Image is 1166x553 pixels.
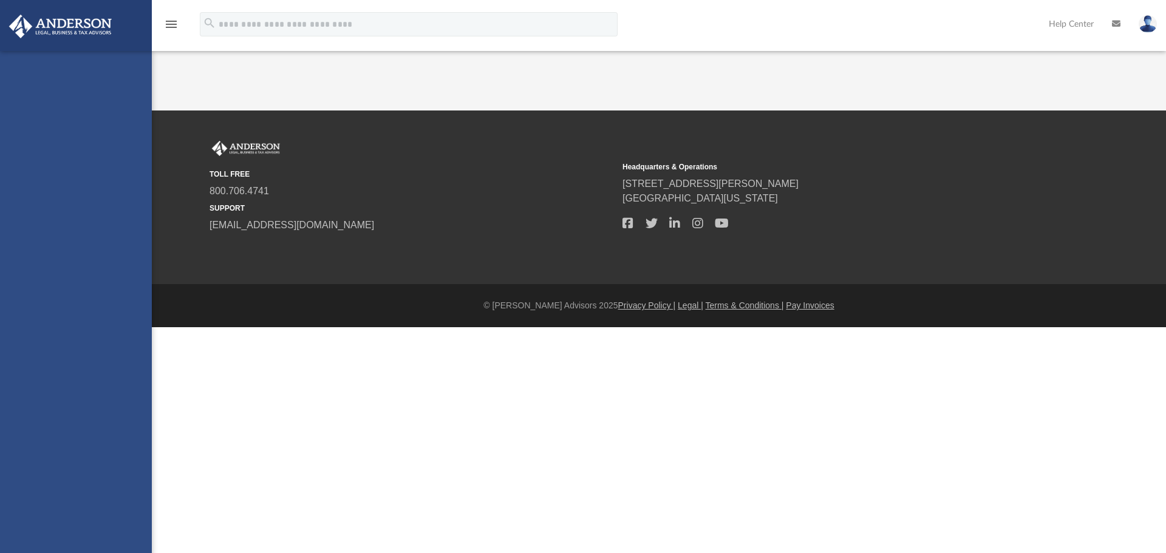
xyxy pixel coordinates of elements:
div: © [PERSON_NAME] Advisors 2025 [152,299,1166,312]
a: [EMAIL_ADDRESS][DOMAIN_NAME] [210,220,374,230]
img: Anderson Advisors Platinum Portal [210,141,282,157]
a: menu [164,23,179,32]
small: Headquarters & Operations [622,161,1027,172]
a: Legal | [678,300,703,310]
i: menu [164,17,179,32]
a: [GEOGRAPHIC_DATA][US_STATE] [622,193,778,203]
img: Anderson Advisors Platinum Portal [5,15,115,38]
a: Pay Invoices [786,300,834,310]
a: [STREET_ADDRESS][PERSON_NAME] [622,178,799,189]
small: SUPPORT [210,203,614,214]
img: User Pic [1139,15,1157,33]
a: Terms & Conditions | [706,300,784,310]
small: TOLL FREE [210,169,614,180]
a: 800.706.4741 [210,186,269,196]
a: Privacy Policy | [618,300,676,310]
i: search [203,16,216,30]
